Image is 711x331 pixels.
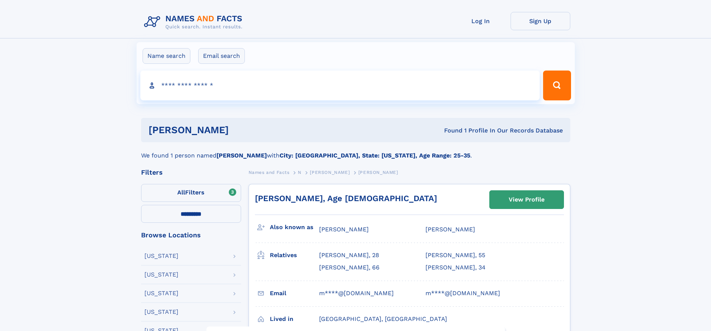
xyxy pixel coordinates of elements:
h3: Lived in [270,313,319,325]
button: Search Button [543,71,571,100]
a: [PERSON_NAME] [310,168,350,177]
a: N [298,168,302,177]
input: search input [140,71,540,100]
span: [PERSON_NAME] [310,170,350,175]
img: Logo Names and Facts [141,12,249,32]
div: [US_STATE] [144,290,178,296]
div: [US_STATE] [144,253,178,259]
h1: [PERSON_NAME] [149,125,337,135]
span: [PERSON_NAME] [319,226,369,233]
a: Sign Up [511,12,570,30]
label: Email search [198,48,245,64]
h3: Also known as [270,221,319,234]
h3: Relatives [270,249,319,262]
label: Filters [141,184,241,202]
b: [PERSON_NAME] [216,152,267,159]
span: All [177,189,185,196]
div: Found 1 Profile In Our Records Database [336,127,563,135]
span: N [298,170,302,175]
a: [PERSON_NAME], 66 [319,263,380,272]
div: We found 1 person named with . [141,142,570,160]
a: Log In [451,12,511,30]
a: Names and Facts [249,168,290,177]
label: Name search [143,48,190,64]
b: City: [GEOGRAPHIC_DATA], State: [US_STATE], Age Range: 25-35 [280,152,470,159]
div: [US_STATE] [144,272,178,278]
span: [GEOGRAPHIC_DATA], [GEOGRAPHIC_DATA] [319,315,447,322]
span: [PERSON_NAME] [425,226,475,233]
span: [PERSON_NAME] [358,170,398,175]
a: [PERSON_NAME], 28 [319,251,379,259]
a: [PERSON_NAME], Age [DEMOGRAPHIC_DATA] [255,194,437,203]
div: View Profile [509,191,545,208]
a: [PERSON_NAME], 55 [425,251,485,259]
div: Filters [141,169,241,176]
a: [PERSON_NAME], 34 [425,263,486,272]
div: [US_STATE] [144,309,178,315]
a: View Profile [490,191,564,209]
div: Browse Locations [141,232,241,238]
h3: Email [270,287,319,300]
